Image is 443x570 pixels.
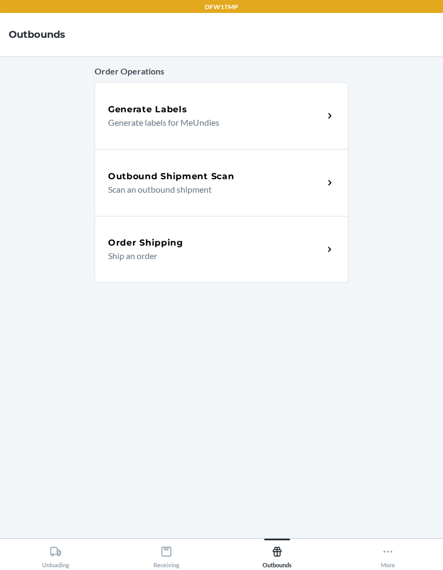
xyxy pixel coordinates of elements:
[381,541,395,568] div: More
[9,28,65,42] h4: Outbounds
[95,82,348,149] a: Generate LabelsGenerate labels for MeUndies
[108,183,315,196] p: Scan an outbound shipment
[108,116,315,129] p: Generate labels for MeUndies
[42,541,69,568] div: Unloading
[332,539,443,568] button: More
[108,170,234,183] h5: Outbound Shipment Scan
[153,541,179,568] div: Receiving
[108,249,315,262] p: Ship an order
[108,236,183,249] h5: Order Shipping
[222,539,332,568] button: Outbounds
[111,539,222,568] button: Receiving
[205,2,238,12] p: DFW1TMP
[263,541,292,568] div: Outbounds
[108,103,187,116] h5: Generate Labels
[95,216,348,283] a: Order ShippingShip an order
[95,65,348,78] p: Order Operations
[95,149,348,216] a: Outbound Shipment ScanScan an outbound shipment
